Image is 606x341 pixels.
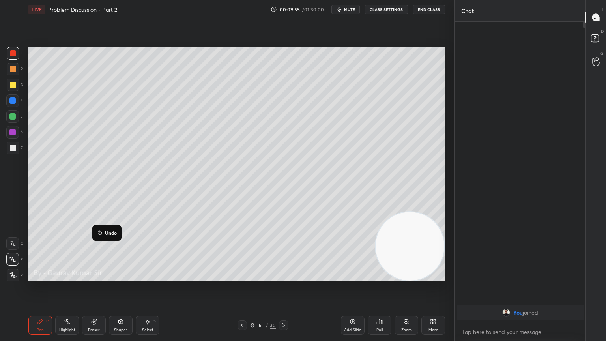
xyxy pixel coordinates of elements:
div: 1 [7,47,22,60]
div: More [428,328,438,332]
p: Chat [455,0,480,21]
div: Pen [37,328,44,332]
div: C [6,237,23,250]
div: grid [455,303,585,322]
div: Z [7,269,23,281]
div: 6 [6,126,23,139]
button: mute [331,5,360,14]
div: LIVE [28,5,45,14]
p: T [601,6,604,12]
div: 5 [6,110,23,123]
div: 4 [6,94,23,107]
div: S [153,319,156,323]
div: Select [142,328,153,332]
div: Poll [376,328,383,332]
div: X [6,253,23,266]
button: CLASS SETTINGS [365,5,408,14]
img: 53d07d7978e04325acf49187cf6a1afc.jpg [502,309,510,317]
span: joined [523,309,538,316]
span: You [513,309,523,316]
div: Highlight [59,328,75,332]
div: L [127,319,129,323]
div: Zoom [401,328,412,332]
span: mute [344,7,355,12]
p: G [600,51,604,56]
div: 2 [7,63,23,75]
div: 5 [256,323,264,328]
button: Undo [95,228,118,238]
h4: Problem Discussion - Part 2 [48,6,117,13]
div: 7 [7,142,23,154]
p: D [601,28,604,34]
div: H [73,319,75,323]
button: End Class [413,5,445,14]
div: P [46,319,49,323]
div: Shapes [114,328,127,332]
div: 3 [7,79,23,91]
div: Add Slide [344,328,361,332]
div: Eraser [88,328,100,332]
div: 30 [270,322,276,329]
p: Undo [105,230,117,236]
div: / [266,323,268,328]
